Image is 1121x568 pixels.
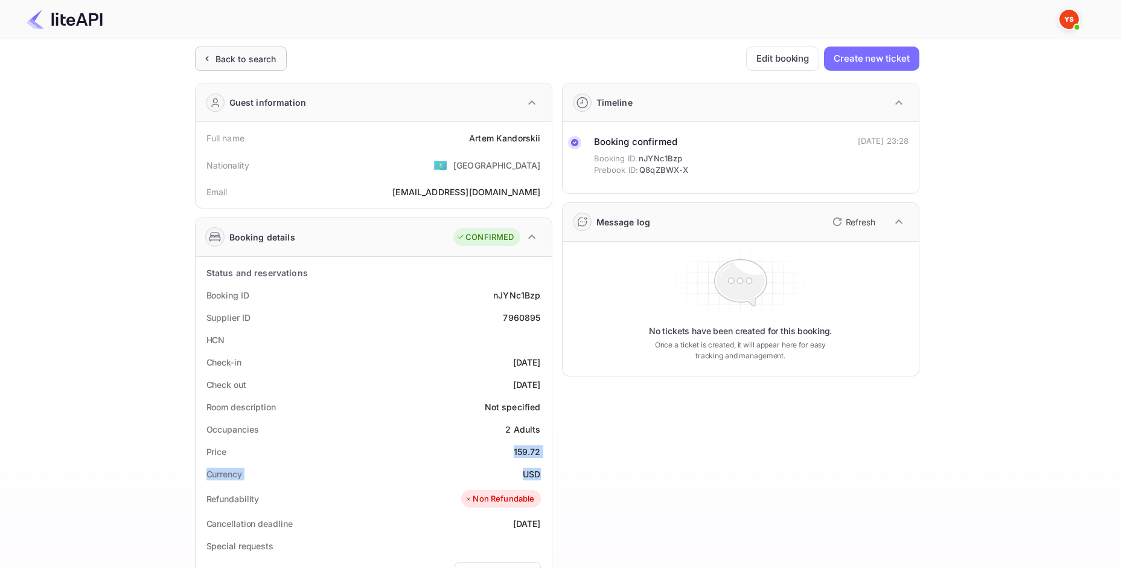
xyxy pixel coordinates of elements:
div: [DATE] [513,378,541,391]
div: Artem Kandorskii [469,132,540,144]
div: [GEOGRAPHIC_DATA] [453,159,541,172]
div: Back to search [216,53,276,65]
div: Status and reservations [206,266,308,279]
span: nJYNc1Bzp [639,153,682,165]
div: [DATE] [513,356,541,369]
p: Once a ticket is created, it will appear here for easy tracking and management. [645,340,836,361]
img: LiteAPI Logo [27,10,103,29]
div: Currency [206,468,242,480]
div: Refundability [206,492,260,505]
div: Not specified [485,401,541,413]
div: 7960895 [503,311,540,324]
div: Occupancies [206,423,259,436]
div: [DATE] 23:28 [858,135,909,147]
div: Booking ID [206,289,249,302]
div: Price [206,445,227,458]
div: Special requests [206,540,273,552]
img: Yandex Support [1059,10,1079,29]
div: Supplier ID [206,311,251,324]
button: Create new ticket [824,47,919,71]
button: Refresh [825,212,880,231]
div: nJYNc1Bzp [493,289,540,302]
button: Edit booking [746,47,819,71]
div: Guest information [229,96,307,109]
div: Cancellation deadline [206,517,293,530]
div: HCN [206,334,225,346]
div: Timeline [596,96,633,109]
div: Email [206,186,228,198]
div: [DATE] [513,517,541,530]
div: 159.72 [514,445,541,458]
div: Booking details [229,231,295,244]
div: CONFIRMED [456,231,514,244]
div: Message log [596,216,651,228]
div: USD [523,468,540,480]
span: Prebook ID: [594,164,639,176]
p: Refresh [846,216,875,228]
div: Nationality [206,159,250,172]
div: Full name [206,132,244,144]
span: Booking ID: [594,153,638,165]
span: Q8qZBWX-X [639,164,688,176]
p: No tickets have been created for this booking. [649,325,832,337]
div: Room description [206,401,276,413]
div: 2 Adults [505,423,540,436]
div: Non Refundable [464,493,534,505]
div: Check out [206,378,246,391]
div: Booking confirmed [594,135,689,149]
span: United States [433,154,447,176]
div: [EMAIL_ADDRESS][DOMAIN_NAME] [392,186,540,198]
div: Check-in [206,356,241,369]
